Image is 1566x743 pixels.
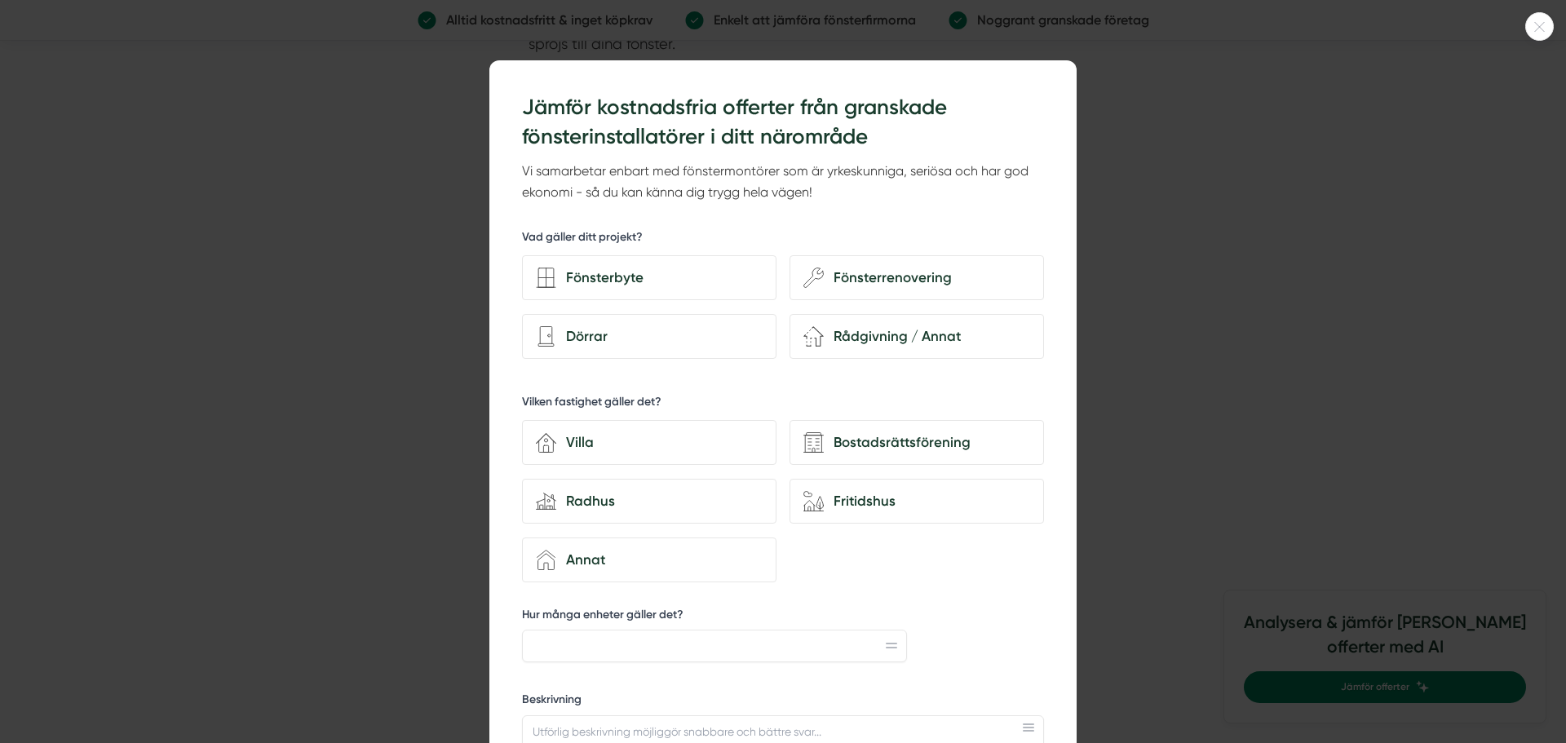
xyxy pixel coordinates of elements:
label: Hur många enheter gäller det? [522,607,907,627]
h3: Jämför kostnadsfria offerter från granskade fönsterinstallatörer i ditt närområde [522,93,1044,153]
p: Vi samarbetar enbart med fönstermontörer som är yrkeskunniga, seriösa och har god ekonomi - så du... [522,161,1044,204]
h5: Vilken fastighet gäller det? [522,394,661,414]
h5: Vad gäller ditt projekt? [522,229,643,250]
label: Beskrivning [522,692,1044,712]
